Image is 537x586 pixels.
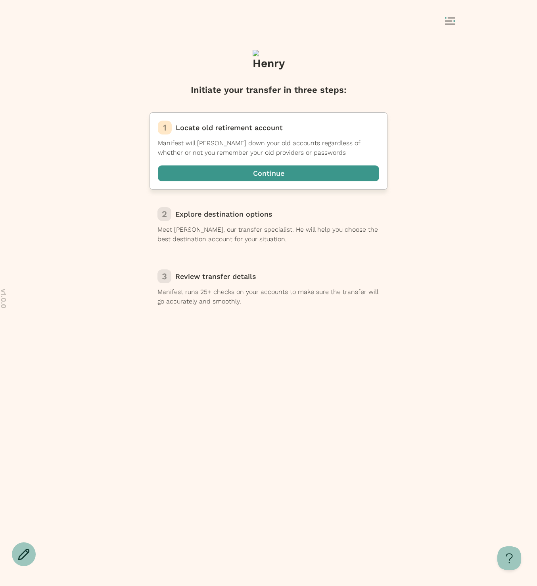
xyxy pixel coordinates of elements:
p: 3 [162,270,167,283]
img: Henry [253,50,285,80]
iframe: Toggle Customer Support [497,546,521,570]
span: Review transfer details [175,272,256,281]
p: Meet [PERSON_NAME], our transfer specialist. He will help you choose the best destination account... [157,225,380,244]
p: 2 [162,208,167,221]
span: Explore destination options [175,210,272,218]
span: Locate old retirement account [176,123,283,132]
h1: Initiate your transfer in three steps: [191,84,347,96]
p: Manifest will [PERSON_NAME] down your old accounts regardless of whether or not you remember your... [158,138,379,158]
p: Manifest runs 25+ checks on your accounts to make sure the transfer will go accurately and smoothly. [157,287,380,306]
button: Continue [158,165,379,181]
p: 1 [163,121,167,134]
